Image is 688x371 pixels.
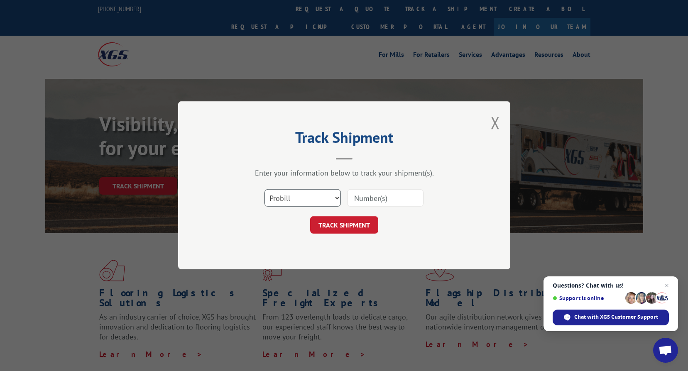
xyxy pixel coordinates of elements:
span: Questions? Chat with us! [553,282,669,289]
span: Support is online [553,295,622,301]
span: Chat with XGS Customer Support [574,313,658,321]
h2: Track Shipment [220,132,469,147]
span: Close chat [662,281,672,290]
div: Open chat [653,338,678,363]
button: Close modal [491,112,500,134]
div: Enter your information below to track your shipment(s). [220,168,469,178]
div: Chat with XGS Customer Support [553,310,669,325]
button: TRACK SHIPMENT [310,217,378,234]
input: Number(s) [347,190,424,207]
